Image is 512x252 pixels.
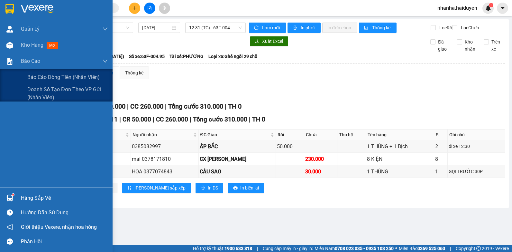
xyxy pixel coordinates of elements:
span: Lọc Chưa [458,24,480,31]
span: Giới thiệu Vexere, nhận hoa hồng [21,223,97,231]
div: 230.000 [305,155,336,163]
img: warehouse-icon [6,42,13,49]
span: Miền Nam [315,245,394,252]
div: CẦU SAO [200,168,275,176]
span: TH 0 [252,116,265,123]
span: Báo cáo dòng tiền (nhân viên) [27,73,100,81]
strong: 0369 525 060 [417,246,445,251]
div: 2 [435,142,447,150]
strong: 1900 633 818 [224,246,252,251]
span: aim [162,6,167,10]
span: down [103,59,108,64]
span: 1 [490,3,492,7]
span: ĐC Giao [200,131,269,138]
span: sync [254,25,260,31]
span: | [190,116,191,123]
img: solution-icon [6,58,13,65]
span: | [257,245,258,252]
span: TH 0 [228,102,242,110]
span: caret-down [500,5,506,11]
span: message [7,238,13,245]
div: GỌI TRƯỚC 30P [449,168,504,175]
span: mới [47,42,58,49]
span: printer [201,186,205,191]
span: Kho nhận [462,38,479,53]
span: Người nhận [133,131,192,138]
span: In phơi [301,24,315,31]
span: Hỗ trợ kỹ thuật: [193,245,252,252]
sup: 1 [12,194,14,196]
button: printerIn phơi [288,23,321,33]
div: Thống kê [125,69,143,76]
span: Lọc Rồi [437,24,454,31]
div: 8 KIỆN [367,155,433,163]
span: | [249,116,251,123]
span: Kho hàng [21,42,43,48]
div: 50.000 [277,142,303,150]
button: In đơn chọn [322,23,357,33]
button: caret-down [497,3,508,14]
strong: 0708 023 035 - 0935 103 250 [335,246,394,251]
span: Quản Lý [21,25,40,33]
span: Tài xế: PHƯƠNG [169,53,204,60]
span: bar-chart [364,25,370,31]
img: warehouse-icon [6,26,13,33]
span: | [225,102,226,110]
span: printer [293,25,298,31]
div: Hàng sắp về [21,193,108,203]
input: 14/08/2025 [142,24,170,31]
button: printerIn biên lai [228,183,264,193]
span: ⚪️ [395,247,397,250]
button: aim [159,3,170,14]
span: | [165,102,167,110]
span: Đã giao [435,38,452,53]
span: CC 260.000 [130,102,163,110]
span: question-circle [7,209,13,216]
div: Phản hồi [21,237,108,247]
span: | [450,245,451,252]
button: syncLàm mới [249,23,286,33]
span: Làm mới [262,24,281,31]
img: warehouse-icon [6,195,13,201]
span: 12:31 (TC) - 63F-004.95 [189,23,242,33]
sup: 1 [489,3,493,7]
div: 8 [435,155,447,163]
span: Thống kê [372,24,391,31]
div: 1 THÙNG + 1 Bịch [367,142,433,150]
span: Trên xe [489,38,506,53]
button: printerIn DS [196,183,223,193]
th: Rồi [276,130,305,140]
span: CR 50.000 [123,116,151,123]
div: đi xe 12:30 [449,143,504,150]
div: 30.000 [305,168,336,176]
img: icon-new-feature [485,5,491,11]
th: SL [434,130,448,140]
th: Chưa [304,130,337,140]
button: bar-chartThống kê [359,23,397,33]
span: download [255,39,260,44]
th: Tên hàng [366,130,434,140]
span: [PERSON_NAME] sắp xếp [134,184,186,191]
span: plus [133,6,137,10]
button: file-add [144,3,155,14]
span: Tổng cước 310.000 [168,102,223,110]
span: Doanh số tạo đơn theo VP gửi (nhân viên) [27,85,108,102]
span: Số xe: 63F-004.95 [129,53,165,60]
button: downloadXuất Excel [250,36,288,46]
button: sort-ascending[PERSON_NAME] sắp xếp [122,183,191,193]
span: CC 260.000 [156,116,188,123]
span: nhanha.haiduyen [432,4,482,12]
span: notification [7,224,13,230]
span: | [119,116,121,123]
span: | [153,116,154,123]
span: sort-ascending [127,186,132,191]
div: 1 [435,168,447,176]
span: Xuất Excel [262,38,283,45]
span: Báo cáo [21,57,40,65]
span: Cung cấp máy in - giấy in: [263,245,313,252]
span: copyright [476,246,481,251]
div: ẤP BẮC [200,142,275,150]
button: plus [129,3,140,14]
div: HOA 0377074843 [132,168,197,176]
div: mai 0378171810 [132,155,197,163]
